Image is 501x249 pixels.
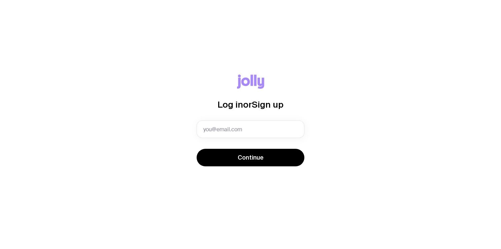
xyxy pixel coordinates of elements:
span: Sign up [252,100,283,109]
button: Continue [197,149,304,166]
span: Log in [218,100,243,109]
span: Continue [238,154,264,162]
span: or [243,100,252,109]
input: you@email.com [197,120,304,138]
